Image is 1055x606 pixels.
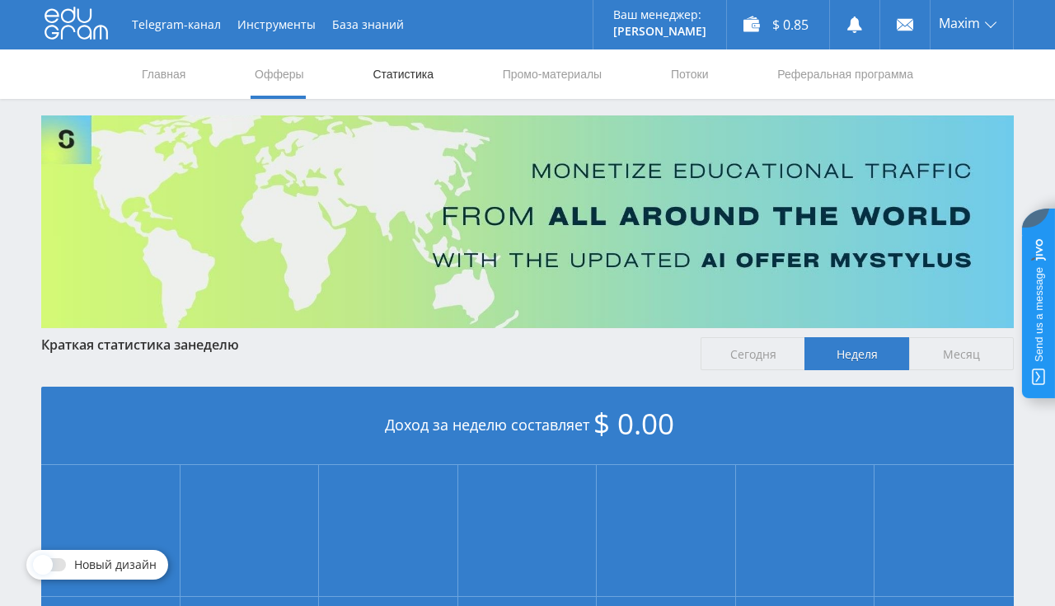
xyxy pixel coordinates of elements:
[669,49,710,99] a: Потоки
[41,387,1014,465] div: Доход за неделю составляет
[613,8,706,21] p: Ваш менеджер:
[804,337,909,370] span: Неделя
[41,337,684,352] div: Краткая статистика за
[188,336,239,354] span: неделю
[74,558,157,571] span: Новый дизайн
[371,49,435,99] a: Статистика
[41,115,1014,328] img: Banner
[701,337,805,370] span: Сегодня
[253,49,306,99] a: Офферы
[939,16,980,30] span: Maxim
[776,49,915,99] a: Реферальная программа
[613,25,706,38] p: [PERSON_NAME]
[593,404,674,443] span: $ 0.00
[140,49,187,99] a: Главная
[501,49,603,99] a: Промо-материалы
[909,337,1014,370] span: Месяц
